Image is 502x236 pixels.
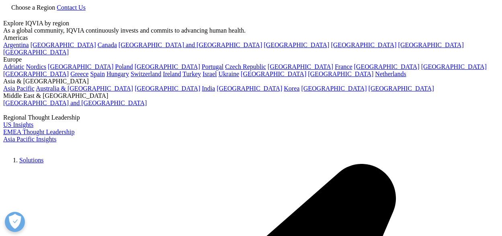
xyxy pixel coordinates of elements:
[354,63,420,70] a: [GEOGRAPHIC_DATA]
[11,4,55,11] span: Choose a Region
[3,41,29,48] a: Argentina
[3,34,499,41] div: Americas
[331,41,396,48] a: [GEOGRAPHIC_DATA]
[3,99,147,106] a: [GEOGRAPHIC_DATA] and [GEOGRAPHIC_DATA]
[131,70,161,77] a: Switzerland
[421,63,487,70] a: [GEOGRAPHIC_DATA]
[241,70,306,77] a: [GEOGRAPHIC_DATA]
[202,85,215,92] a: India
[217,85,282,92] a: [GEOGRAPHIC_DATA]
[301,85,367,92] a: [GEOGRAPHIC_DATA]
[3,114,499,121] div: Regional Thought Leadership
[3,56,499,63] div: Europe
[369,85,434,92] a: [GEOGRAPHIC_DATA]
[3,70,69,77] a: [GEOGRAPHIC_DATA]
[3,136,56,143] a: Asia Pacific Insights
[5,212,25,232] button: Open Preferences
[3,85,35,92] a: Asia Pacific
[308,70,373,77] a: [GEOGRAPHIC_DATA]
[203,70,217,77] a: Israel
[135,63,200,70] a: [GEOGRAPHIC_DATA]
[3,92,499,99] div: Middle East & [GEOGRAPHIC_DATA]
[3,121,33,128] a: US Insights
[31,41,96,48] a: [GEOGRAPHIC_DATA]
[19,157,43,164] a: Solutions
[98,41,117,48] a: Canada
[3,78,499,85] div: Asia & [GEOGRAPHIC_DATA]
[3,27,499,34] div: As a global community, IQVIA continuously invests and commits to advancing human health.
[398,41,464,48] a: [GEOGRAPHIC_DATA]
[90,70,104,77] a: Spain
[3,49,69,56] a: [GEOGRAPHIC_DATA]
[3,63,24,70] a: Adriatic
[375,70,406,77] a: Netherlands
[135,85,200,92] a: [GEOGRAPHIC_DATA]
[202,63,223,70] a: Portugal
[335,63,352,70] a: France
[264,41,329,48] a: [GEOGRAPHIC_DATA]
[284,85,299,92] a: Korea
[3,128,74,135] a: EMEA Thought Leadership
[182,70,201,77] a: Turkey
[163,70,181,77] a: Ireland
[225,63,266,70] a: Czech Republic
[119,41,262,48] a: [GEOGRAPHIC_DATA] and [GEOGRAPHIC_DATA]
[268,63,333,70] a: [GEOGRAPHIC_DATA]
[107,70,129,77] a: Hungary
[115,63,133,70] a: Poland
[48,63,113,70] a: [GEOGRAPHIC_DATA]
[26,63,46,70] a: Nordics
[70,70,88,77] a: Greece
[36,85,133,92] a: Australia & [GEOGRAPHIC_DATA]
[219,70,240,77] a: Ukraine
[57,4,86,11] a: Contact Us
[3,20,499,27] div: Explore IQVIA by region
